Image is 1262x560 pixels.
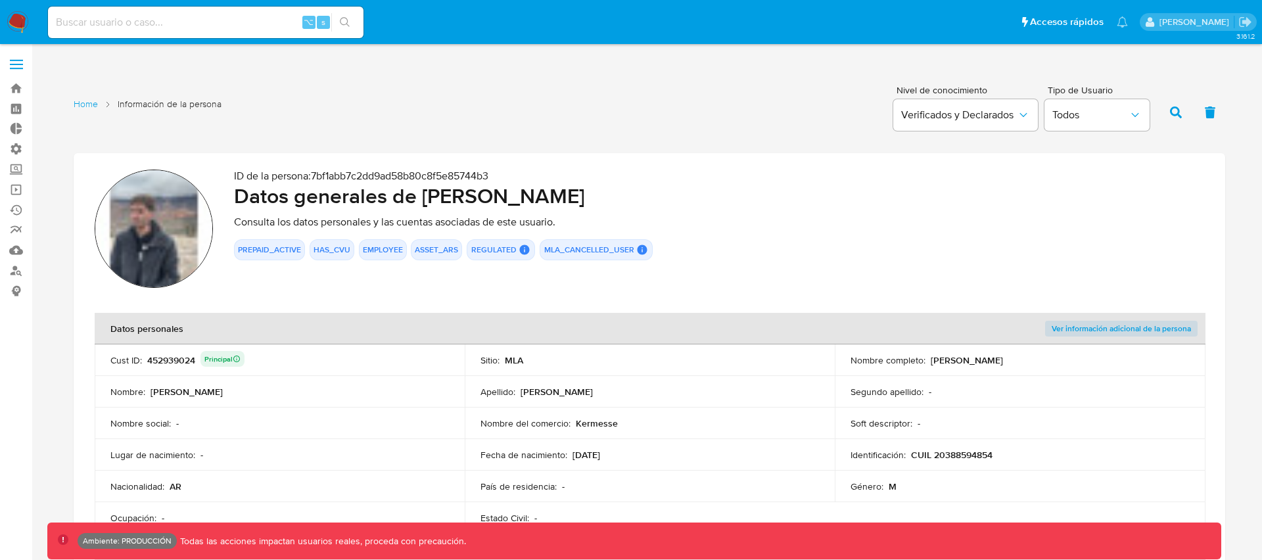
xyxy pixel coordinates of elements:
[331,13,358,32] button: search-icon
[74,93,222,129] nav: List of pages
[177,535,466,548] p: Todas las acciones impactan usuarios reales, proceda con precaución.
[1238,15,1252,29] a: Salir
[83,538,172,544] p: Ambiente: PRODUCCIÓN
[901,108,1017,122] span: Verificados y Declarados
[118,98,222,110] span: Información de la persona
[1044,99,1150,131] button: Todos
[1030,15,1104,29] span: Accesos rápidos
[304,16,314,28] span: ⌥
[897,85,1037,95] span: Nivel de conocimiento
[1048,85,1153,95] span: Tipo de Usuario
[48,14,363,31] input: Buscar usuario o caso...
[74,98,98,110] a: Home
[1117,16,1128,28] a: Notificaciones
[321,16,325,28] span: s
[893,99,1038,131] button: Verificados y Declarados
[1052,108,1129,122] span: Todos
[1159,16,1234,28] p: nicolas.tolosa@mercadolibre.com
